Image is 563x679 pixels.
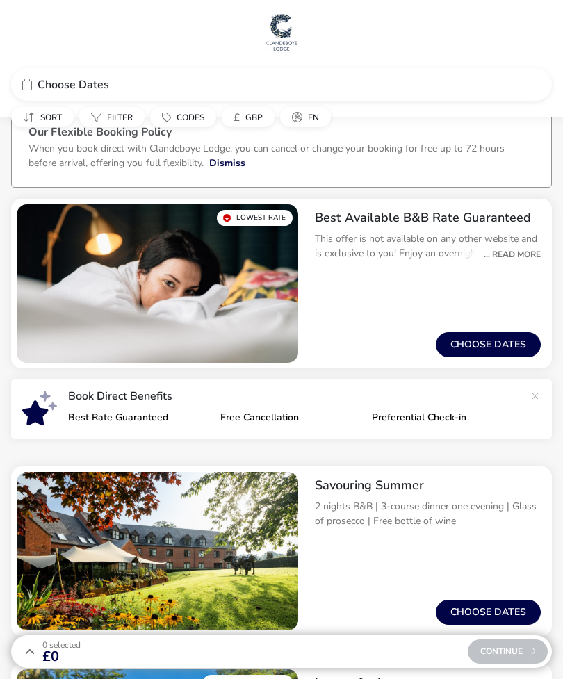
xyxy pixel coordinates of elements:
[150,107,216,127] button: Codes
[38,79,109,90] span: Choose Dates
[234,111,240,124] i: £
[79,107,150,127] naf-pibe-menu-bar-item: Filter
[315,477,541,493] h2: Savouring Summer
[28,126,535,141] h3: Our Flexible Booking Policy
[28,142,505,170] p: When you book direct with Clandeboye Lodge, you can cancel or change your booking for free up to ...
[468,639,548,664] div: Continue
[264,11,299,53] img: Main Website
[315,231,541,261] p: This offer is not available on any other website and is exclusive to you! Enjoy an overnight stay...
[17,472,298,630] swiper-slide: 1 / 1
[150,107,222,127] naf-pibe-menu-bar-item: Codes
[107,112,133,123] span: Filter
[304,466,552,550] div: Savouring Summer2 nights B&B | 3-course dinner one evening | Glass of prosecco | Free bottle of wine
[315,210,541,226] h2: Best Available B&B Rate Guaranteed
[11,107,74,127] button: Sort
[79,107,145,127] button: Filter
[11,107,79,127] naf-pibe-menu-bar-item: Sort
[42,650,81,664] span: £0
[222,107,280,127] naf-pibe-menu-bar-item: £GBP
[217,210,293,226] div: Lowest Rate
[477,248,541,261] div: ... Read More
[436,332,541,357] button: Choose dates
[42,639,81,651] span: 0 Selected
[209,156,245,170] button: Dismiss
[220,413,361,423] p: Free Cancellation
[177,112,204,123] span: Codes
[17,204,298,363] swiper-slide: 1 / 1
[480,647,536,656] span: Continue
[245,112,263,123] span: GBP
[40,112,62,123] span: Sort
[315,499,541,528] p: 2 nights B&B | 3-course dinner one evening | Glass of prosecco | Free bottle of wine
[222,107,275,127] button: £GBP
[280,107,331,127] button: en
[308,112,319,123] span: en
[280,107,336,127] naf-pibe-menu-bar-item: en
[11,68,552,101] div: Choose Dates
[372,413,513,423] p: Preferential Check-in
[304,199,552,283] div: Best Available B&B Rate GuaranteedThis offer is not available on any other website and is exclusi...
[436,600,541,625] button: Choose dates
[68,391,524,402] p: Book Direct Benefits
[68,413,209,423] p: Best Rate Guaranteed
